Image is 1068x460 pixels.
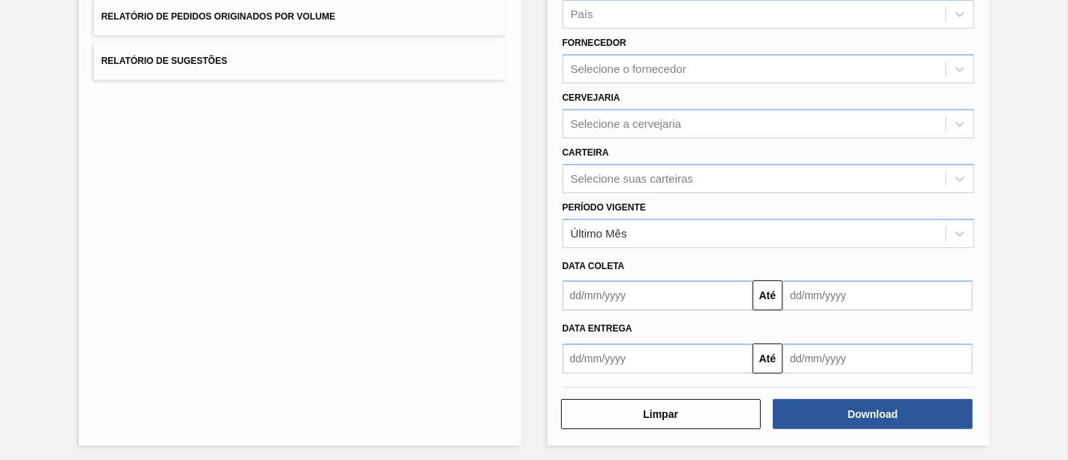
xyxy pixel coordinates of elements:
[571,172,693,185] div: Selecione suas carteiras
[783,343,973,374] input: dd/mm/yyyy
[571,63,686,76] div: Selecione o fornecedor
[773,399,973,429] button: Download
[101,56,228,66] span: Relatório de Sugestões
[563,261,625,271] span: Data coleta
[753,343,783,374] button: Até
[563,147,609,158] label: Carteira
[753,280,783,310] button: Até
[563,280,753,310] input: dd/mm/yyyy
[571,8,593,21] div: País
[563,343,753,374] input: dd/mm/yyyy
[571,227,627,240] div: Último Mês
[561,399,761,429] button: Limpar
[571,117,682,130] div: Selecione a cervejaria
[783,280,973,310] input: dd/mm/yyyy
[563,92,620,103] label: Cervejaria
[563,323,632,334] span: Data entrega
[563,202,646,213] label: Período Vigente
[101,11,336,22] span: Relatório de Pedidos Originados por Volume
[94,43,506,80] button: Relatório de Sugestões
[563,38,626,48] label: Fornecedor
